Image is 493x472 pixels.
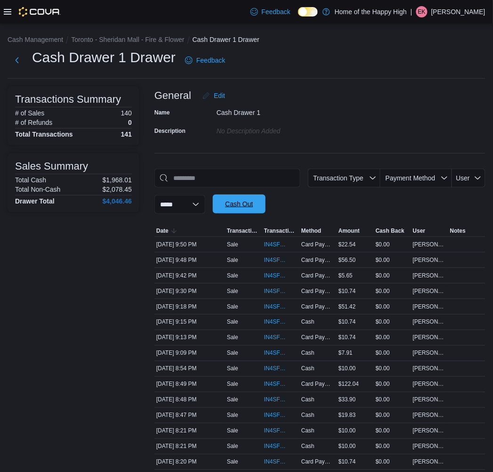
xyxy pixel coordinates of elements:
p: | [411,6,412,17]
h4: Drawer Total [15,197,55,205]
span: User [456,174,470,182]
span: $56.50 [339,256,356,264]
span: [PERSON_NAME] [413,443,446,450]
span: [PERSON_NAME] [413,256,446,264]
span: Card Payment [301,334,335,342]
div: $0.00 [374,441,411,452]
button: Transaction # [262,225,299,236]
button: IN4SFK-17975822 [264,332,298,343]
p: 140 [121,109,132,117]
button: Transaction Type [308,169,380,187]
div: $0.00 [374,456,411,468]
button: IN4SFK-17975384 [264,394,298,406]
span: Card Payment [301,241,335,248]
span: Cash [301,396,315,404]
span: User [413,227,426,235]
span: [PERSON_NAME] [413,458,446,466]
span: Card Payment [301,458,335,466]
span: [PERSON_NAME] [413,427,446,435]
span: $5.65 [339,272,353,279]
span: $10.74 [339,318,356,326]
button: Cash Drawer 1 Drawer [193,36,259,43]
p: Sale [227,334,238,342]
p: Sale [227,303,238,310]
span: IN4SFK-17976365 [264,241,288,248]
div: [DATE] 8:47 PM [154,410,225,421]
span: IN4SFK-17975400 [264,381,288,388]
span: [PERSON_NAME] [413,318,446,326]
div: $0.00 [374,317,411,328]
h6: # of Sales [15,109,44,117]
p: Sale [227,256,238,264]
span: IN4SFK-17975742 [264,350,288,357]
h4: $4,046.46 [103,197,132,205]
span: Card Payment [301,272,335,279]
span: IN4SFK-17976068 [264,287,288,295]
button: User [452,169,485,187]
button: Cash Out [213,195,266,213]
span: IN4SFK-17974888 [264,443,288,450]
p: Sale [227,365,238,373]
h4: Total Transactions [15,130,73,138]
button: IN4SFK-17975882 [264,301,298,312]
div: [DATE] 8:21 PM [154,441,225,452]
div: $0.00 [374,332,411,343]
span: Notes [450,227,466,235]
div: $0.00 [374,270,411,281]
p: Sale [227,396,238,404]
span: $10.74 [339,334,356,342]
div: $0.00 [374,348,411,359]
span: Edit [214,91,225,100]
div: Emily Krizanic-Evenden [416,6,428,17]
span: $122.04 [339,381,359,388]
label: Description [154,127,186,135]
div: $0.00 [374,301,411,312]
button: IN4SFK-17974876 [264,456,298,468]
span: [PERSON_NAME] [413,287,446,295]
span: IN4SFK-17976317 [264,256,288,264]
div: Cash Drawer 1 [217,105,343,116]
p: Sale [227,241,238,248]
div: $0.00 [374,239,411,250]
button: User [411,225,448,236]
span: Cash [301,318,315,326]
span: Cash Out [225,199,253,209]
span: Cash [301,443,315,450]
h6: Total Non-Cash [15,186,61,193]
span: Feedback [196,56,225,65]
button: IN4SFK-17975827 [264,317,298,328]
p: Sale [227,272,238,279]
button: Next [8,51,26,70]
span: [PERSON_NAME] [413,365,446,373]
span: IN4SFK-17975827 [264,318,288,326]
span: [PERSON_NAME] [413,334,446,342]
button: IN4SFK-17975354 [264,410,298,421]
h3: Transactions Summary [15,94,121,105]
div: $0.00 [374,254,411,266]
input: Dark Mode [298,7,318,17]
span: Transaction # [264,227,298,235]
span: [PERSON_NAME] [413,272,446,279]
span: [PERSON_NAME] [413,396,446,404]
p: [PERSON_NAME] [431,6,485,17]
span: Card Payment [301,303,335,310]
div: [DATE] 9:30 PM [154,285,225,297]
span: Transaction Type [227,227,260,235]
span: Payment Method [386,174,436,182]
div: [DATE] 8:21 PM [154,425,225,437]
button: Edit [199,86,229,105]
button: IN4SFK-17976317 [264,254,298,266]
span: $10.00 [339,427,356,435]
div: [DATE] 9:13 PM [154,332,225,343]
span: [PERSON_NAME] [413,303,446,310]
div: [DATE] 9:15 PM [154,317,225,328]
span: Method [301,227,322,235]
button: Notes [448,225,485,236]
div: [DATE] 9:50 PM [154,239,225,250]
div: $0.00 [374,410,411,421]
button: IN4SFK-17974892 [264,425,298,437]
button: Transaction Type [225,225,262,236]
button: IN4SFK-17975477 [264,363,298,374]
p: $1,968.01 [103,176,132,184]
p: Sale [227,381,238,388]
